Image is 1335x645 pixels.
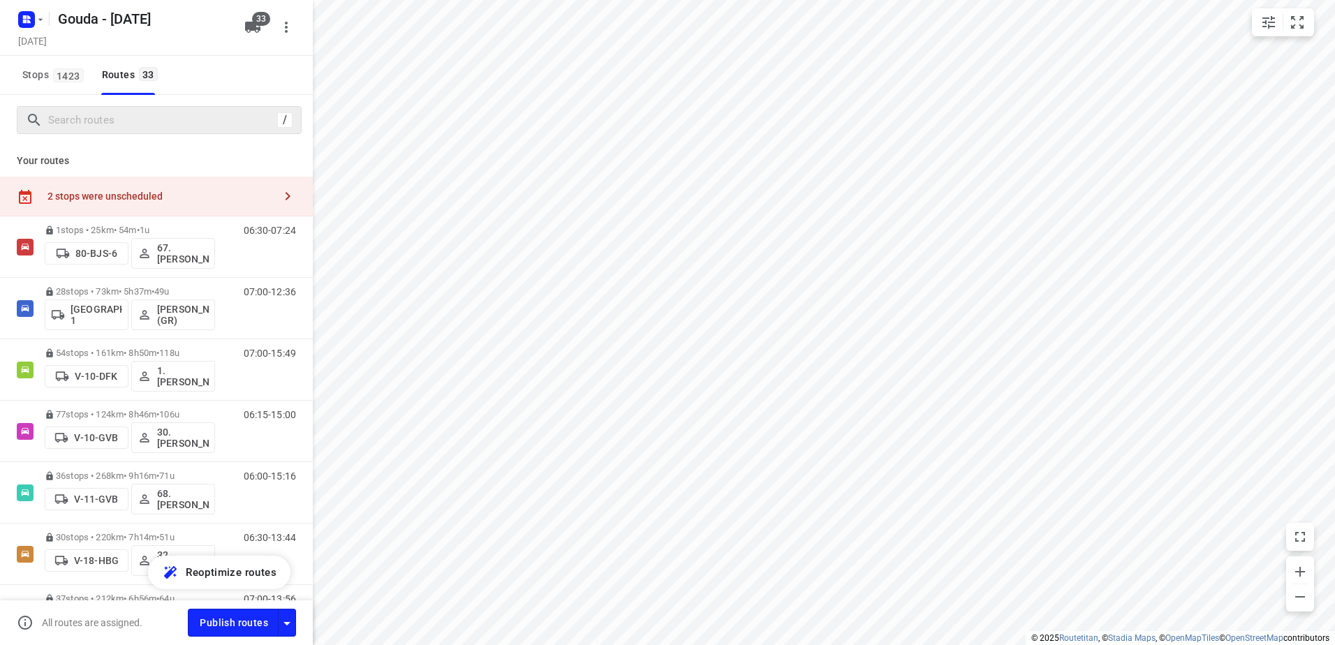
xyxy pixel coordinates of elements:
button: V-10-GVB [45,427,128,449]
button: 68.[PERSON_NAME] [131,484,215,514]
button: 1. [PERSON_NAME] [131,361,215,392]
span: • [152,286,154,297]
span: • [156,470,159,481]
a: OpenMapTiles [1165,633,1219,643]
p: 07:00-15:49 [244,348,296,359]
a: OpenStreetMap [1225,633,1283,643]
span: 64u [159,593,174,604]
button: Fit zoom [1283,8,1311,36]
button: 67. [PERSON_NAME] [131,238,215,269]
p: V-10-GVB [74,432,118,443]
p: 68.[PERSON_NAME] [157,488,209,510]
p: [PERSON_NAME] (GR) [157,304,209,326]
p: 67. [PERSON_NAME] [157,242,209,265]
p: 28 stops • 73km • 5h37m [45,286,215,297]
h5: Rename [52,8,233,30]
p: 32. [PERSON_NAME] [157,549,209,572]
p: 1 stops • 25km • 54m [45,225,215,235]
p: 07:00-12:36 [244,286,296,297]
span: 51u [159,532,174,542]
span: 49u [154,286,169,297]
span: Reoptimize routes [186,563,276,581]
span: 71u [159,470,174,481]
span: Stops [22,66,88,84]
button: 33 [239,13,267,41]
button: 30.[PERSON_NAME] [131,422,215,453]
span: 1423 [53,68,84,82]
span: 106u [159,409,179,420]
span: 118u [159,348,179,358]
button: [GEOGRAPHIC_DATA] 1 [45,299,128,330]
p: 77 stops • 124km • 8h46m [45,409,215,420]
span: • [156,593,159,604]
div: small contained button group [1252,8,1314,36]
input: Search routes [48,110,277,131]
p: 06:30-07:24 [244,225,296,236]
p: 30.[PERSON_NAME] [157,427,209,449]
span: 33 [139,67,158,81]
div: Driver app settings [279,614,295,631]
li: © 2025 , © , © © contributors [1031,633,1329,643]
a: Stadia Maps [1108,633,1156,643]
p: V-10-DFK [75,371,117,382]
span: 33 [252,12,270,26]
span: • [156,348,159,358]
div: / [277,112,293,128]
button: V-10-DFK [45,365,128,387]
p: V-18-HBG [74,555,119,566]
span: Publish routes [200,614,268,632]
div: Routes [102,66,162,84]
p: V-11-GVB [74,494,118,505]
p: 80-BJS-6 [75,248,117,259]
p: 06:15-15:00 [244,409,296,420]
span: 1u [140,225,149,235]
span: • [156,532,159,542]
span: • [137,225,140,235]
p: Your routes [17,154,296,168]
a: Routetitan [1059,633,1098,643]
p: 1. [PERSON_NAME] [157,365,209,387]
p: 30 stops • 220km • 7h14m [45,532,215,542]
span: • [156,409,159,420]
button: V-11-GVB [45,488,128,510]
div: 2 stops were unscheduled [47,191,274,202]
button: Publish routes [188,609,279,636]
p: 07:00-13:56 [244,593,296,605]
p: All routes are assigned. [42,617,142,628]
p: 06:00-15:16 [244,470,296,482]
p: 54 stops • 161km • 8h50m [45,348,215,358]
button: [PERSON_NAME] (GR) [131,299,215,330]
button: Map settings [1255,8,1283,36]
button: 32. [PERSON_NAME] [131,545,215,576]
button: Reoptimize routes [148,556,290,589]
p: 06:30-13:44 [244,532,296,543]
p: [GEOGRAPHIC_DATA] 1 [71,304,122,326]
p: 36 stops • 268km • 9h16m [45,470,215,481]
h5: Project date [13,33,52,49]
button: V-18-HBG [45,549,128,572]
button: 80-BJS-6 [45,242,128,265]
p: 37 stops • 212km • 6h56m [45,593,215,604]
button: More [272,13,300,41]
